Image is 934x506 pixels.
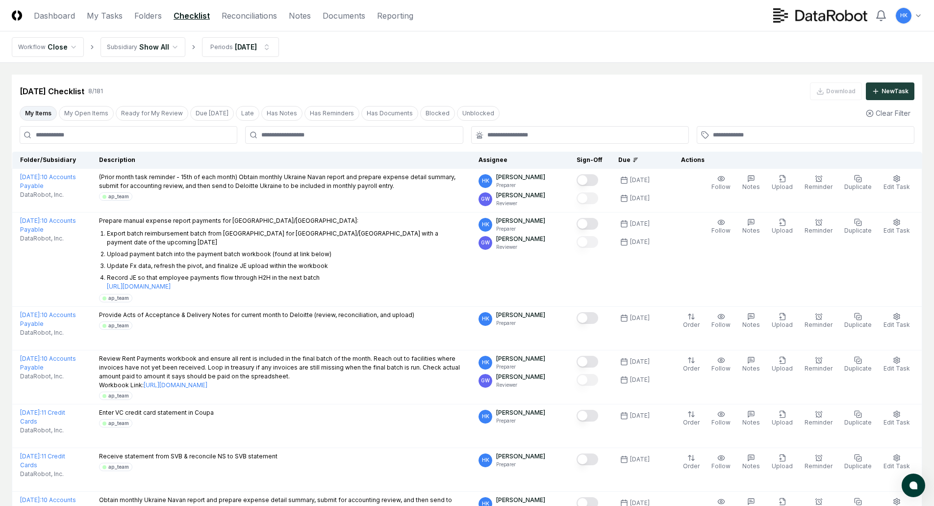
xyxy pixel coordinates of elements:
p: [PERSON_NAME] [496,408,545,417]
span: [DATE] : [20,173,41,181]
button: Edit Task [882,354,912,375]
span: Upload [772,183,793,190]
span: Edit Task [884,462,910,470]
button: Follow [709,452,732,473]
div: [DATE] Checklist [20,85,84,97]
button: Follow [709,408,732,429]
button: Mark complete [577,374,598,386]
p: Prepare manual expense report payments for [GEOGRAPHIC_DATA]/[GEOGRAPHIC_DATA]: [99,216,463,225]
p: Enter VC credit card statement in Coupa [99,408,214,417]
span: Reminder [805,321,833,328]
span: Edit Task [884,227,910,234]
span: Follow [711,462,731,470]
p: (Prior month task reminder - 15th of each month) Obtain monthly Ukraine Navan report and prepare ... [99,173,463,190]
a: [DATE]:10 Accounts Payable [20,217,76,233]
button: My Items [20,106,57,121]
span: Follow [711,227,731,234]
p: [PERSON_NAME] [496,235,545,243]
div: [DATE] [630,194,650,203]
span: Duplicate [844,462,872,470]
img: Logo [12,10,22,21]
button: Follow [709,311,732,331]
p: [PERSON_NAME] [496,311,545,320]
span: DataRobot, Inc. [20,470,64,479]
button: NewTask [866,82,914,100]
button: Duplicate [842,452,874,473]
button: Edit Task [882,452,912,473]
button: Mark complete [577,236,598,248]
p: Preparer [496,320,545,327]
a: [DATE]:10 Accounts Payable [20,355,76,371]
button: Reminder [803,311,834,331]
span: [DATE] : [20,453,41,460]
button: Order [681,311,702,331]
button: Reminder [803,452,834,473]
span: Duplicate [844,365,872,372]
span: Duplicate [844,183,872,190]
span: Reminder [805,365,833,372]
div: [DATE] [630,357,650,366]
span: Order [683,462,700,470]
a: Checklist [174,10,210,22]
div: ap_team [108,294,129,302]
span: Reminder [805,419,833,426]
div: Workflow [18,43,46,52]
span: Upload [772,321,793,328]
button: Notes [740,216,762,237]
p: [PERSON_NAME] [496,452,545,461]
span: Duplicate [844,419,872,426]
button: Duplicate [842,354,874,375]
div: New Task [882,87,909,96]
button: Edit Task [882,408,912,429]
span: Notes [742,419,760,426]
p: [PERSON_NAME] [496,373,545,381]
button: Reminder [803,216,834,237]
a: [DATE]:11 Credit Cards [20,409,65,425]
button: Clear Filter [862,104,914,122]
div: [DATE] [630,238,650,246]
span: Edit Task [884,365,910,372]
span: HK [482,315,489,322]
div: [DATE] [630,176,650,185]
button: Has Documents [361,106,418,121]
span: GW [481,195,490,203]
th: Sign-Off [569,152,610,169]
span: HK [482,177,489,185]
button: Notes [740,452,762,473]
button: Periods[DATE] [202,37,279,57]
button: Unblocked [457,106,500,121]
button: Reminder [803,354,834,375]
div: [DATE] [630,411,650,420]
div: Actions [673,156,914,164]
div: Subsidiary [107,43,137,52]
button: Has Reminders [304,106,359,121]
button: Upload [770,216,795,237]
button: Follow [709,354,732,375]
span: GW [481,239,490,246]
button: Upload [770,354,795,375]
span: Edit Task [884,321,910,328]
a: [DATE]:11 Credit Cards [20,453,65,469]
a: [DATE]:10 Accounts Payable [20,311,76,327]
button: Mark complete [577,410,598,422]
div: 8 / 181 [88,87,103,96]
span: Upload [772,365,793,372]
button: Mark complete [577,453,598,465]
a: Folders [134,10,162,22]
button: atlas-launcher [902,474,925,497]
button: Follow [709,173,732,193]
button: Duplicate [842,216,874,237]
li: Export batch reimbursement batch from [GEOGRAPHIC_DATA] for [GEOGRAPHIC_DATA]/[GEOGRAPHIC_DATA] w... [107,229,463,247]
button: Late [236,106,259,121]
span: Reminder [805,183,833,190]
a: Reconciliations [222,10,277,22]
span: GW [481,377,490,384]
span: HK [482,456,489,464]
div: ap_team [108,392,129,399]
span: [DATE] : [20,355,41,362]
button: Mark complete [577,218,598,230]
span: Follow [711,321,731,328]
span: DataRobot, Inc. [20,190,64,199]
button: Order [681,354,702,375]
span: Edit Task [884,419,910,426]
